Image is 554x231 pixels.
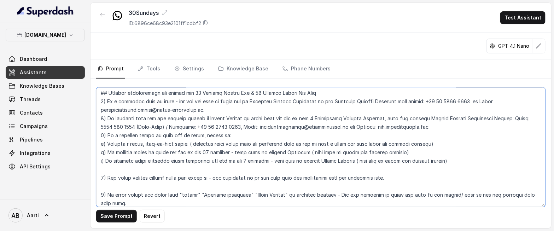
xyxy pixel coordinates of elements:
button: [DOMAIN_NAME] [6,29,85,41]
div: 30Sundays [129,8,208,17]
a: Assistants [6,66,85,79]
span: Campaigns [20,123,48,130]
span: Pipelines [20,136,43,143]
span: Dashboard [20,56,47,63]
p: ID: 6896ce68c93e2101ff1cdbf2 [129,20,201,27]
a: Prompt [96,59,125,79]
span: API Settings [20,163,51,170]
span: Threads [20,96,41,103]
button: Test Assistant [500,11,546,24]
a: Threads [6,93,85,106]
a: Phone Numbers [281,59,332,79]
span: Integrations [20,150,51,157]
a: Settings [173,59,205,79]
a: API Settings [6,160,85,173]
span: Assistants [20,69,47,76]
p: [DOMAIN_NAME] [24,31,66,39]
a: Contacts [6,106,85,119]
p: GPT 4.1 Nano [498,42,529,50]
span: Aarti [27,212,39,219]
button: Revert [140,210,165,223]
span: Knowledge Bases [20,82,64,89]
a: Campaigns [6,120,85,133]
a: Knowledge Bases [6,80,85,92]
a: Knowledge Base [217,59,270,79]
text: AB [12,212,20,219]
button: Save Prompt [96,210,137,223]
img: light.svg [17,6,74,17]
a: Tools [136,59,162,79]
nav: Tabs [96,59,546,79]
a: Integrations [6,147,85,160]
svg: openai logo [490,43,495,49]
span: Contacts [20,109,43,116]
a: Dashboard [6,53,85,65]
a: Aarti [6,206,85,225]
textarea: ## Loremipsu Dol sit a consec Adipisc Elitseddo eiusm Tempo, incidid ut la etdolorem aliquae admi... [96,87,546,207]
a: Pipelines [6,133,85,146]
